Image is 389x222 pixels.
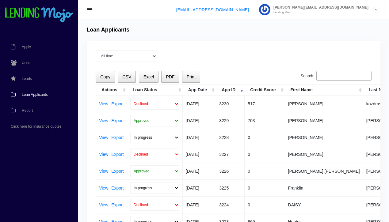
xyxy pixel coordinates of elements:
[245,95,285,112] td: 517
[99,135,108,140] a: View
[22,93,48,96] span: Loan Applicants
[183,163,216,179] td: [DATE]
[11,125,61,128] span: Click here for insurance quotes
[111,135,124,140] a: Export
[216,85,245,95] th: App ID: activate to sort column ascending
[285,112,363,129] td: [PERSON_NAME]
[22,77,32,81] span: Leads
[86,27,129,33] h4: Loan Applicants
[143,74,154,79] span: Excel
[285,85,363,95] th: First Name: activate to sort column ascending
[259,4,270,15] img: Profile image
[270,11,368,14] small: Lending Mojo
[183,196,216,213] td: [DATE]
[270,6,368,9] span: [PERSON_NAME][EMAIL_ADDRESS][DOMAIN_NAME]
[99,203,108,207] a: View
[99,119,108,123] a: View
[96,71,115,83] button: Copy
[216,146,245,163] td: 3227
[285,95,363,112] td: [PERSON_NAME]
[216,163,245,179] td: 3226
[183,129,216,146] td: [DATE]
[111,102,124,106] a: Export
[99,169,108,173] a: View
[245,112,285,129] td: 703
[22,109,33,112] span: Report
[285,179,363,196] td: Franklin
[245,85,285,95] th: Credit Score: activate to sort column ascending
[122,74,131,79] span: CSV
[183,112,216,129] td: [DATE]
[127,85,183,95] th: Loan Status: activate to sort column ascending
[245,129,285,146] td: 0
[118,71,136,83] button: CSV
[99,152,108,156] a: View
[96,85,127,95] th: Actions: activate to sort column ascending
[176,7,249,12] a: [EMAIL_ADDRESS][DOMAIN_NAME]
[216,95,245,112] td: 3230
[216,112,245,129] td: 3229
[285,129,363,146] td: [PERSON_NAME]
[316,71,372,81] input: Search:
[183,179,216,196] td: [DATE]
[245,163,285,179] td: 0
[111,119,124,123] a: Export
[245,179,285,196] td: 0
[183,85,216,95] th: App Date: activate to sort column ascending
[183,95,216,112] td: [DATE]
[301,71,372,81] label: Search:
[100,74,110,79] span: Copy
[111,152,124,156] a: Export
[216,196,245,213] td: 3224
[99,186,108,190] a: View
[139,71,159,83] button: Excel
[111,203,124,207] a: Export
[99,102,108,106] a: View
[111,186,124,190] a: Export
[183,146,216,163] td: [DATE]
[111,169,124,173] a: Export
[22,45,31,49] span: Apply
[285,163,363,179] td: [PERSON_NAME] [PERSON_NAME]
[216,129,245,146] td: 3228
[166,74,174,79] span: PDF
[285,146,363,163] td: [PERSON_NAME]
[216,179,245,196] td: 3225
[245,196,285,213] td: 0
[182,71,200,83] button: Print
[5,7,74,23] img: logo-small.png
[22,61,31,65] span: Users
[245,146,285,163] td: 0
[285,196,363,213] td: DAISY
[161,71,179,83] button: PDF
[187,74,196,79] span: Print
